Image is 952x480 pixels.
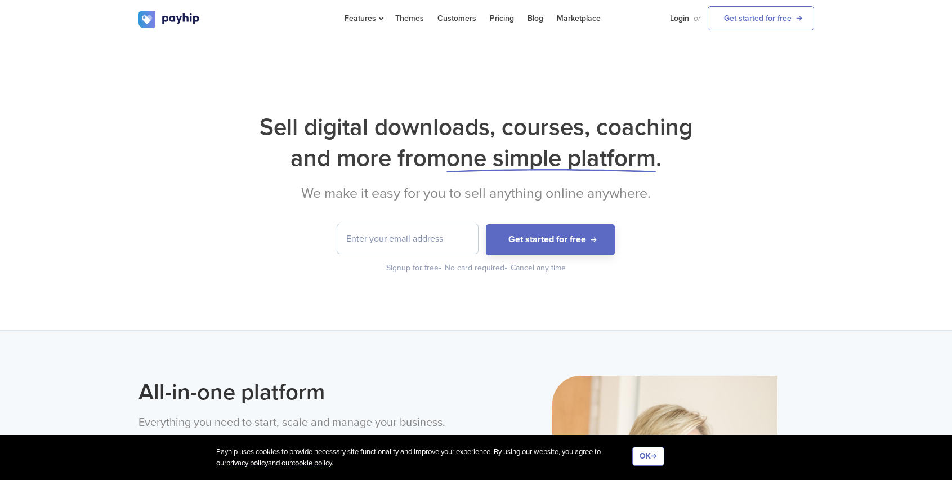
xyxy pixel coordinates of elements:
a: Get started for free [708,6,814,30]
h2: All-in-one platform [138,376,468,408]
div: Signup for free [386,263,443,274]
button: OK [632,447,664,466]
a: privacy policy [226,459,268,468]
a: cookie policy [292,459,332,468]
span: one simple platform [446,144,656,172]
input: Enter your email address [337,224,478,254]
span: Features [345,14,382,23]
h2: We make it easy for you to sell anything online anywhere. [138,185,814,202]
div: Cancel any time [511,263,566,274]
button: Get started for free [486,224,615,255]
img: logo.svg [138,11,200,28]
span: • [504,263,507,273]
div: No card required [445,263,508,274]
p: Everything you need to start, scale and manage your business. [138,414,468,432]
h1: Sell digital downloads, courses, coaching and more from [138,112,814,174]
span: • [439,263,441,273]
span: . [656,144,662,172]
div: Payhip uses cookies to provide necessary site functionality and improve your experience. By using... [216,447,632,469]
